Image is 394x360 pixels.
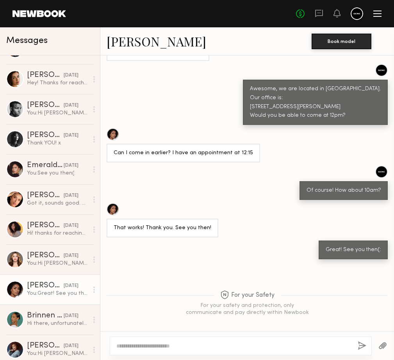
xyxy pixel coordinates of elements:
[114,149,253,158] div: Can I come in earlier? I have an appointment at 12:15
[27,109,88,117] div: You: Hi [PERSON_NAME]! Hope all is well! I wanted to reach out because we would love to work with...
[64,252,78,260] div: [DATE]
[307,186,381,195] div: Of course! How about 10am?
[27,132,64,139] div: [PERSON_NAME]
[64,72,78,79] div: [DATE]
[27,282,64,290] div: [PERSON_NAME]
[27,222,64,230] div: [PERSON_NAME]
[64,162,78,169] div: [DATE]
[27,102,64,109] div: [PERSON_NAME]
[250,85,381,121] div: Awesome, we are located in [GEOGRAPHIC_DATA]. Our office is: [STREET_ADDRESS][PERSON_NAME] Would ...
[64,132,78,139] div: [DATE]
[27,169,88,177] div: You: See you then(:
[6,36,48,45] span: Messages
[326,246,381,255] div: Great! See you then(:
[220,290,275,300] span: For your Safety
[185,302,310,316] div: For your safety and protection, only communicate and pay directly within Newbook
[64,102,78,109] div: [DATE]
[107,33,206,50] a: [PERSON_NAME]
[27,230,88,237] div: Hi! thanks for reaching out to me! what are the details of the job? Rate, usage, brand etc thanks...
[27,342,64,350] div: [PERSON_NAME]
[27,350,88,357] div: You: Hi [PERSON_NAME], no worries at all! 100% understandable! Thank you for your time (:
[27,79,88,87] div: Hey! Thanks for reaching out, would love to work together! I don’t have a car right now, so depen...
[27,162,64,169] div: Emerald L.
[64,192,78,200] div: [DATE]
[312,37,371,44] a: Book model
[64,282,78,290] div: [DATE]
[312,34,371,49] button: Book model
[64,342,78,350] div: [DATE]
[27,252,64,260] div: [PERSON_NAME]
[27,320,88,327] div: Hi there, unfortunately I won’t be able to make it out that way for the casting. Due to my transp...
[27,200,88,207] div: Got it, sounds good. Before I️ move forward with scheduling the casting could I️ please learn a b...
[64,312,78,320] div: [DATE]
[27,71,64,79] div: [PERSON_NAME]
[27,312,64,320] div: Brinnen [PERSON_NAME]
[114,224,211,233] div: That works! Thank you. See you then!
[27,192,64,200] div: [PERSON_NAME]
[27,139,88,147] div: Thank YOU! x
[27,260,88,267] div: You: Hi [PERSON_NAME], thanks for your response! We're LA based (:
[27,290,88,297] div: You: Great! See you then(:
[64,222,78,230] div: [DATE]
